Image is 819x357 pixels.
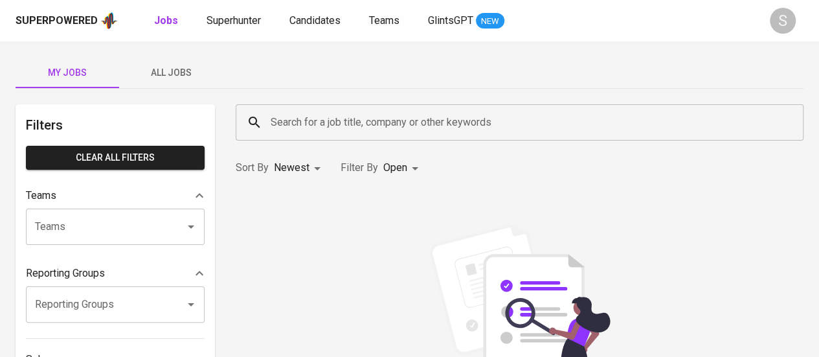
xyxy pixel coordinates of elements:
span: Open [383,161,407,174]
div: Teams [26,183,205,209]
button: Clear All filters [26,146,205,170]
span: Clear All filters [36,150,194,166]
span: My Jobs [23,65,111,81]
div: Open [383,156,423,180]
div: S [770,8,796,34]
p: Sort By [236,160,269,176]
a: GlintsGPT NEW [428,13,504,29]
div: Superpowered [16,14,98,29]
div: Reporting Groups [26,260,205,286]
b: Jobs [154,14,178,27]
div: Newest [274,156,325,180]
a: Candidates [289,13,343,29]
p: Reporting Groups [26,266,105,281]
img: app logo [100,11,118,30]
button: Open [182,218,200,236]
span: Superhunter [207,14,261,27]
a: Teams [369,13,402,29]
button: Open [182,295,200,314]
span: All Jobs [127,65,215,81]
a: Jobs [154,13,181,29]
h6: Filters [26,115,205,135]
p: Newest [274,160,309,176]
p: Filter By [341,160,378,176]
a: Superpoweredapp logo [16,11,118,30]
span: Candidates [289,14,341,27]
a: Superhunter [207,13,264,29]
p: Teams [26,188,56,203]
span: Teams [369,14,399,27]
span: GlintsGPT [428,14,473,27]
span: NEW [476,15,504,28]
